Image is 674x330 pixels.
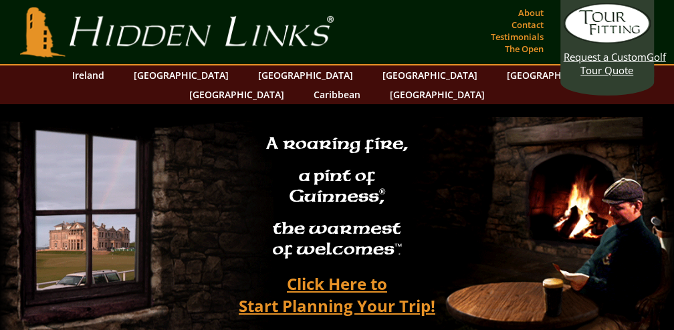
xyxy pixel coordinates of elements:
[251,65,360,85] a: [GEOGRAPHIC_DATA]
[564,3,651,77] a: Request a CustomGolf Tour Quote
[127,65,235,85] a: [GEOGRAPHIC_DATA]
[183,85,291,104] a: [GEOGRAPHIC_DATA]
[383,85,491,104] a: [GEOGRAPHIC_DATA]
[508,15,547,34] a: Contact
[257,128,417,268] h2: A roaring fire, a pint of Guinness , the warmest of welcomes™.
[515,3,547,22] a: About
[225,268,449,321] a: Click Here toStart Planning Your Trip!
[501,39,547,58] a: The Open
[376,65,484,85] a: [GEOGRAPHIC_DATA]
[307,85,367,104] a: Caribbean
[487,27,547,46] a: Testimonials
[564,50,647,63] span: Request a Custom
[500,65,608,85] a: [GEOGRAPHIC_DATA]
[66,65,111,85] a: Ireland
